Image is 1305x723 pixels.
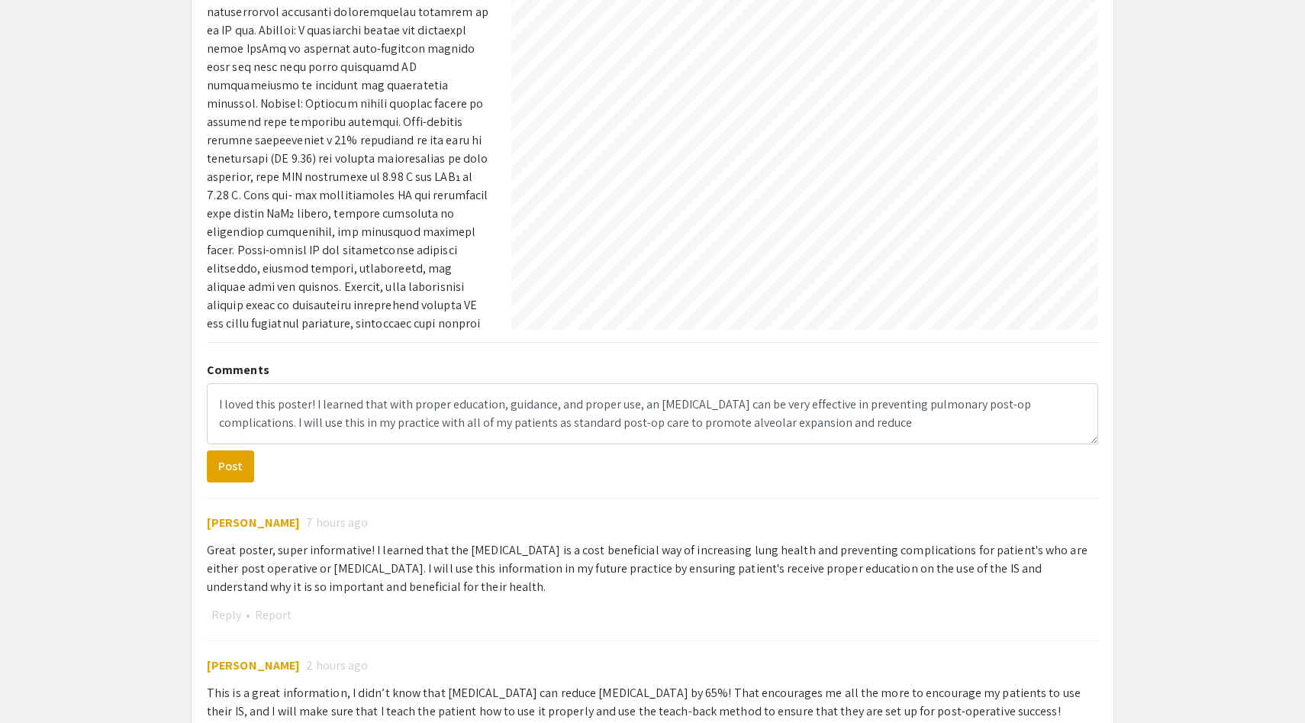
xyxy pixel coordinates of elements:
[306,514,368,532] span: 7 hours ago
[207,605,246,625] button: Reply
[207,450,254,483] button: Post
[11,654,65,712] iframe: Chat
[306,657,368,675] span: 2 hours ago
[207,657,300,673] span: [PERSON_NAME]
[207,684,1098,721] div: This is a great information, I didn’t know that [MEDICAL_DATA] can reduce [MEDICAL_DATA] by 65%! ...
[207,363,1098,377] h2: Comments
[207,541,1098,596] div: Great poster, super informative! I learned that the [MEDICAL_DATA] is a cost beneficial way of in...
[207,605,1098,625] div: •
[207,515,300,531] span: [PERSON_NAME]
[250,605,296,625] button: Report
